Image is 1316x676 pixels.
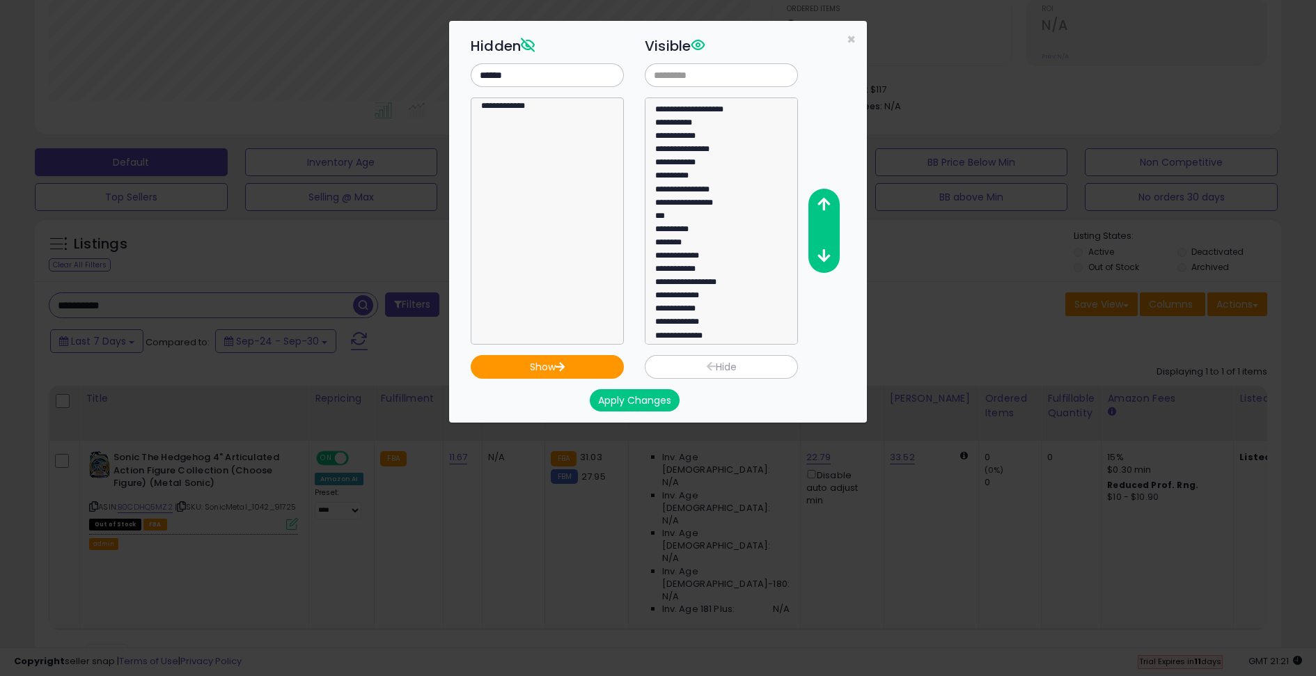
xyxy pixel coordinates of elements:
[471,355,624,379] button: Show
[645,36,798,56] h3: Visible
[471,36,624,56] h3: Hidden
[590,389,680,411] button: Apply Changes
[847,29,856,49] span: ×
[645,355,798,379] button: Hide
